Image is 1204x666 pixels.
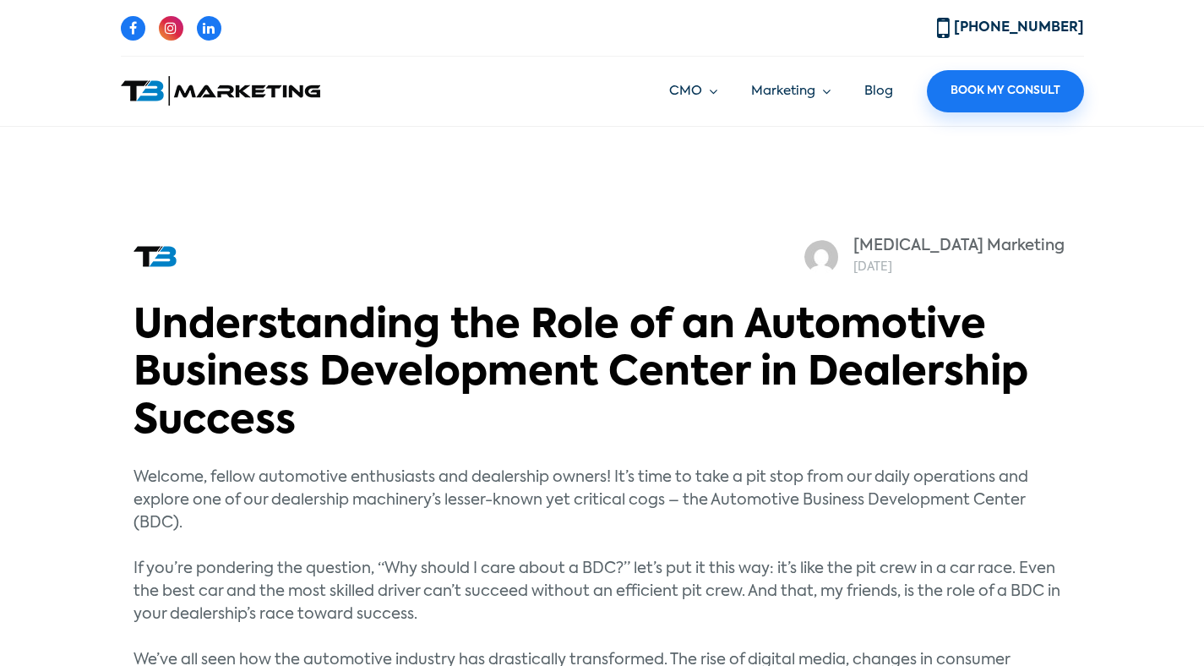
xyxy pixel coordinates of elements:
a: Marketing [751,82,831,101]
p: Welcome, fellow automotive enthusiasts and dealership owners! It’s time to take a pit stop from o... [133,467,1071,535]
a: Blog [864,85,893,97]
a: [MEDICAL_DATA] Marketing [853,238,1065,254]
img: t3.png [133,246,177,267]
p: If you’re pondering the question, “Why should I care about a BDC?” let’s put it this way: it’s li... [133,558,1071,626]
a: Book My Consult [927,70,1084,112]
img: T3 Marketing [121,76,320,106]
a: CMO [669,82,717,101]
a: [DATE] [853,261,892,273]
h1: Understanding the Role of an Automotive Business Development Center in Dealership Success [133,303,1071,446]
a: [PHONE_NUMBER] [937,21,1084,35]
